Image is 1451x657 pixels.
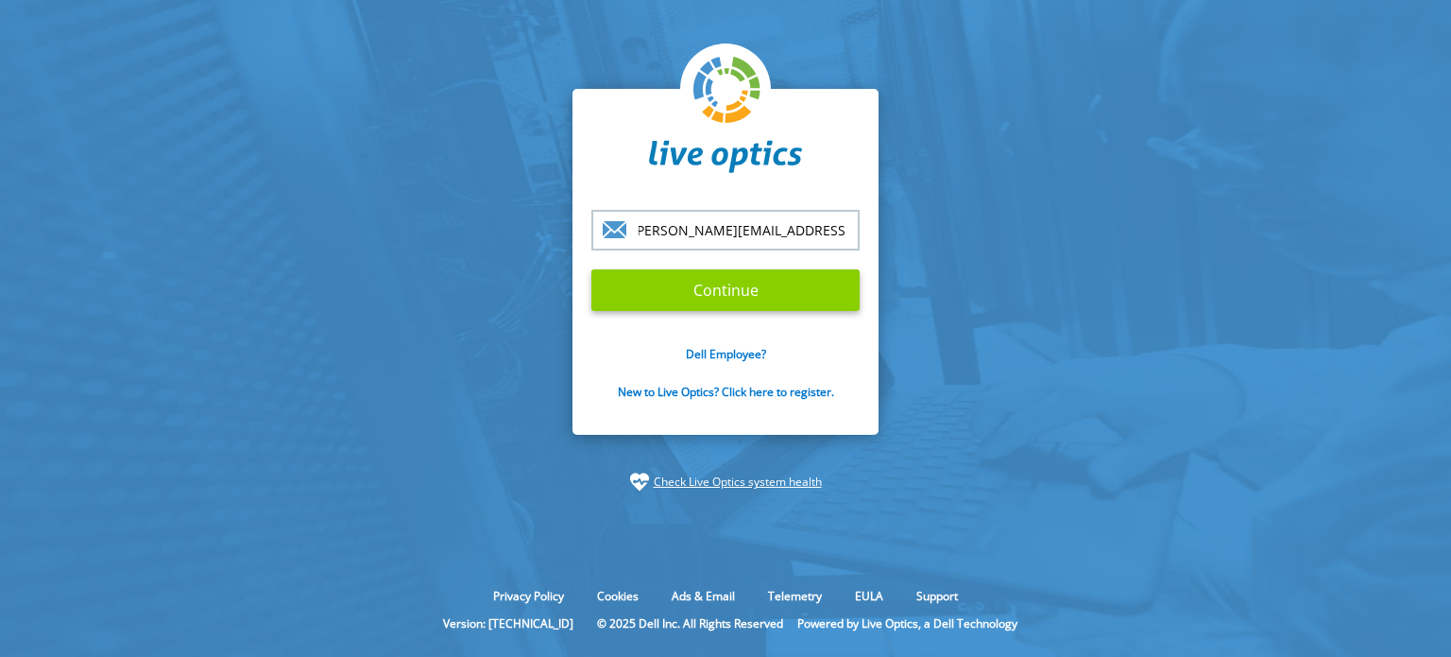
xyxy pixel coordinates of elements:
[434,615,583,631] li: Version: [TECHNICAL_ID]
[841,588,897,604] a: EULA
[583,588,653,604] a: Cookies
[630,473,649,492] img: status-check-icon.svg
[693,57,761,125] img: liveoptics-logo.svg
[657,588,749,604] a: Ads & Email
[797,615,1017,631] li: Powered by Live Optics, a Dell Technology
[591,210,860,251] input: email@address.com
[654,473,822,492] a: Check Live Optics system health
[591,269,860,311] input: Continue
[649,140,802,174] img: liveoptics-word.svg
[479,588,578,604] a: Privacy Policy
[754,588,836,604] a: Telemetry
[686,346,766,362] a: Dell Employee?
[618,384,834,400] a: New to Live Optics? Click here to register.
[588,615,793,631] li: © 2025 Dell Inc. All Rights Reserved
[902,588,972,604] a: Support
